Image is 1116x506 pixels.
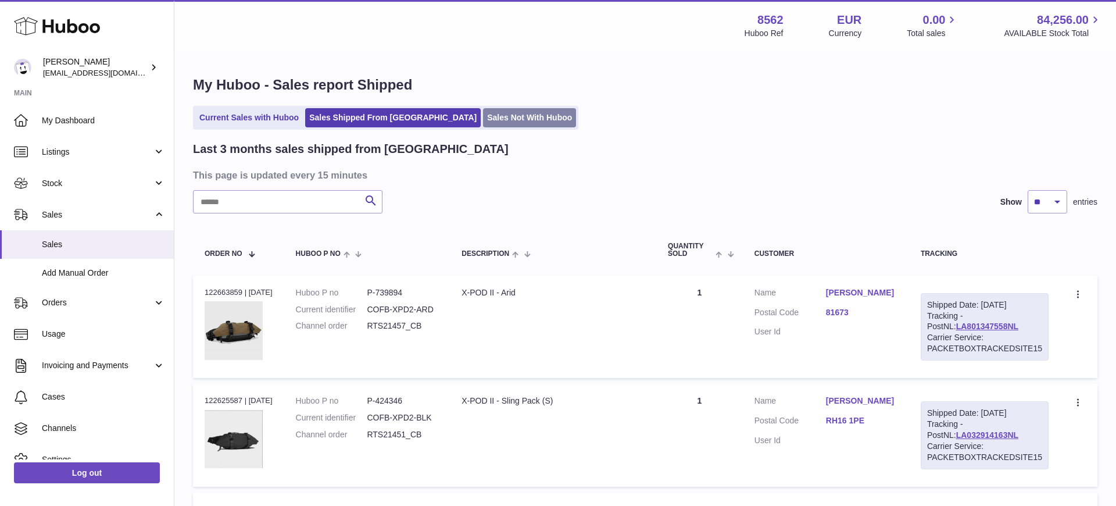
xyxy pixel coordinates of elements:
[14,59,31,76] img: fumi@codeofbell.com
[42,268,165,279] span: Add Manual Order
[43,68,171,77] span: [EMAIL_ADDRESS][DOMAIN_NAME]
[42,147,153,158] span: Listings
[956,430,1018,440] a: LA032914163NL
[193,76,1097,94] h1: My Huboo - Sales report Shipped
[837,12,861,28] strong: EUR
[745,28,784,39] div: Huboo Ref
[367,287,438,298] dd: P-739894
[367,395,438,407] dd: P-424346
[296,395,367,407] dt: Huboo P no
[43,56,148,79] div: [PERSON_NAME]
[42,239,165,250] span: Sales
[462,250,509,258] span: Description
[296,304,367,315] dt: Current identifier
[193,169,1094,181] h3: This page is updated every 15 minutes
[483,108,576,127] a: Sales Not With Huboo
[668,243,713,258] span: Quantity Sold
[296,429,367,440] dt: Channel order
[757,12,784,28] strong: 8562
[296,412,367,423] dt: Current identifier
[754,250,897,258] div: Customer
[42,454,165,465] span: Settings
[907,28,958,39] span: Total sales
[754,435,826,446] dt: User Id
[42,391,165,402] span: Cases
[42,360,153,371] span: Invoicing and Payments
[1004,12,1102,39] a: 84,256.00 AVAILABLE Stock Total
[42,115,165,126] span: My Dashboard
[42,297,153,308] span: Orders
[754,287,826,301] dt: Name
[656,384,743,486] td: 1
[42,423,165,434] span: Channels
[656,276,743,378] td: 1
[205,410,263,468] img: 85621648773319.png
[921,401,1049,469] div: Tracking - PostNL:
[927,441,1042,463] div: Carrier Service: PACKETBOXTRACKEDSITE15
[754,395,826,409] dt: Name
[754,326,826,337] dt: User Id
[927,408,1042,419] div: Shipped Date: [DATE]
[42,209,153,220] span: Sales
[205,287,273,298] div: 122663859 | [DATE]
[367,412,438,423] dd: COFB-XPD2-BLK
[826,287,897,298] a: [PERSON_NAME]
[462,395,645,407] div: X-POD II - Sling Pack (S)
[42,329,165,340] span: Usage
[205,301,263,359] img: 85621689609849.png
[305,108,481,127] a: Sales Shipped From [GEOGRAPHIC_DATA]
[367,304,438,315] dd: COFB-XPD2-ARD
[826,395,897,407] a: [PERSON_NAME]
[921,293,1049,361] div: Tracking - PostNL:
[921,250,1049,258] div: Tracking
[205,395,273,406] div: 122625587 | [DATE]
[195,108,303,127] a: Current Sales with Huboo
[296,287,367,298] dt: Huboo P no
[42,178,153,189] span: Stock
[1004,28,1102,39] span: AVAILABLE Stock Total
[1000,197,1022,208] label: Show
[826,307,897,318] a: 81673
[754,415,826,429] dt: Postal Code
[296,250,341,258] span: Huboo P no
[826,415,897,426] a: RH16 1PE
[367,320,438,332] dd: RTS21457_CB
[907,12,958,39] a: 0.00 Total sales
[462,287,645,298] div: X-POD II - Arid
[367,429,438,440] dd: RTS21451_CB
[296,320,367,332] dt: Channel order
[193,141,509,157] h2: Last 3 months sales shipped from [GEOGRAPHIC_DATA]
[956,322,1018,331] a: LA801347558NL
[1073,197,1097,208] span: entries
[1037,12,1089,28] span: 84,256.00
[829,28,862,39] div: Currency
[927,332,1042,354] div: Carrier Service: PACKETBOXTRACKEDSITE15
[754,307,826,321] dt: Postal Code
[923,12,946,28] span: 0.00
[927,300,1042,311] div: Shipped Date: [DATE]
[205,250,242,258] span: Order No
[14,462,160,483] a: Log out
